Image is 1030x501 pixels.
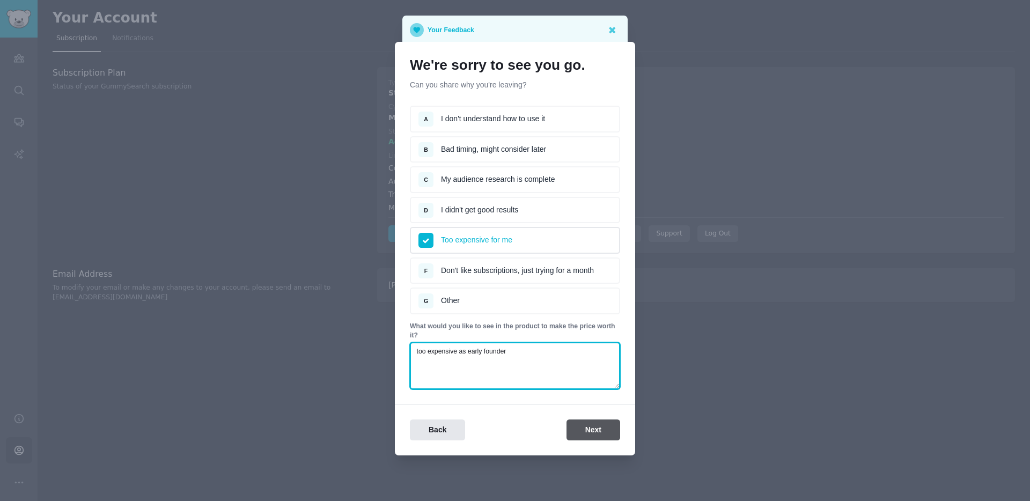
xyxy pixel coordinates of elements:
span: F [424,268,428,274]
p: Can you share why you're leaving? [410,79,620,91]
h1: We're sorry to see you go. [410,57,620,74]
span: D [424,207,428,213]
span: G [424,298,428,304]
span: C [424,176,428,183]
button: Back [410,419,465,440]
p: Your Feedback [428,23,474,37]
p: What would you like to see in the product to make the price worth it? [410,322,620,341]
span: B [424,146,428,153]
button: Next [566,419,620,440]
span: A [424,116,428,122]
